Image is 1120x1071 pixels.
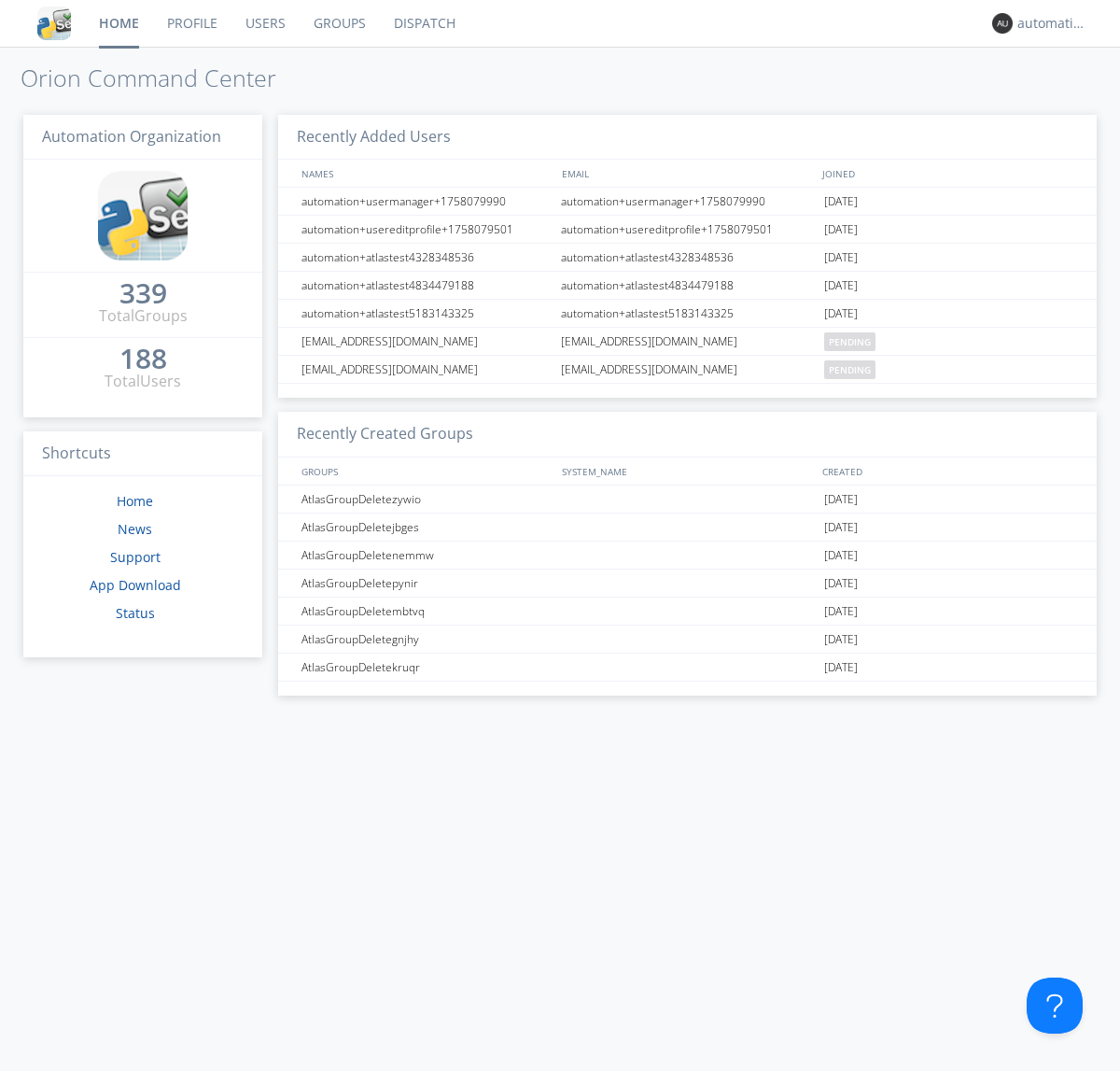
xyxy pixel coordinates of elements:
a: AtlasGroupDeletejbges[DATE] [278,514,1097,542]
div: 339 [119,284,167,303]
div: [EMAIL_ADDRESS][DOMAIN_NAME] [556,328,819,355]
a: 188 [119,349,167,371]
a: AtlasGroupDeletegnjhy[DATE] [278,626,1097,654]
div: AtlasGroupDeletepynir [297,570,555,597]
span: [DATE] [824,188,858,216]
a: App Download [90,576,181,594]
span: [DATE] [824,514,858,542]
span: [DATE] [824,570,858,598]
div: JOINED [818,160,1079,187]
div: automation+atlastest5183143325 [556,300,819,327]
h3: Recently Added Users [278,115,1097,161]
div: AtlasGroupDeletejbges [297,514,555,541]
a: News [118,520,152,538]
iframe: Toggle Customer Support [1027,978,1083,1034]
div: SYSTEM_NAME [557,458,818,485]
a: [EMAIL_ADDRESS][DOMAIN_NAME][EMAIL_ADDRESS][DOMAIN_NAME]pending [278,356,1097,384]
a: automation+atlastest4328348536automation+atlastest4328348536[DATE] [278,244,1097,272]
span: Automation Organization [42,126,221,147]
a: automation+usereditprofile+1758079501automation+usereditprofile+1758079501[DATE] [278,216,1097,244]
a: [EMAIL_ADDRESS][DOMAIN_NAME][EMAIL_ADDRESS][DOMAIN_NAME]pending [278,328,1097,356]
a: AtlasGroupDeletepynir[DATE] [278,570,1097,598]
img: 373638.png [992,13,1013,34]
div: [EMAIL_ADDRESS][DOMAIN_NAME] [556,356,819,383]
span: [DATE] [824,542,858,570]
a: automation+atlastest5183143325automation+atlastest5183143325[DATE] [278,300,1097,328]
span: [DATE] [824,486,858,514]
div: automation+atlastest4834479188 [556,272,819,299]
div: AtlasGroupDeletembtvq [297,598,555,625]
a: Status [116,604,155,622]
a: AtlasGroupDeletenemmw[DATE] [278,542,1097,570]
div: automation+atlastest5183143325 [297,300,555,327]
div: automation+atlastest4328348536 [556,244,819,271]
a: automation+atlastest4834479188automation+atlastest4834479188[DATE] [278,272,1097,300]
span: [DATE] [824,272,858,300]
div: AtlasGroupDeletenemmw [297,542,555,569]
a: AtlasGroupDeletezywio[DATE] [278,486,1097,514]
a: 339 [119,284,167,305]
div: NAMES [297,160,553,187]
span: pending [824,360,875,379]
a: Support [110,548,161,566]
a: Home [117,492,153,510]
div: automation+atlastest4328348536 [297,244,555,271]
div: [EMAIL_ADDRESS][DOMAIN_NAME] [297,356,555,383]
span: [DATE] [824,598,858,626]
div: AtlasGroupDeletekruqr [297,654,555,681]
span: [DATE] [824,216,858,244]
span: [DATE] [824,244,858,272]
div: GROUPS [297,458,553,485]
span: [DATE] [824,300,858,328]
a: automation+usermanager+1758079990automation+usermanager+1758079990[DATE] [278,188,1097,216]
span: [DATE] [824,626,858,654]
div: automation+usermanager+1758079990 [297,188,555,215]
div: automation+usereditprofile+1758079501 [297,216,555,243]
a: AtlasGroupDeletembtvq[DATE] [278,598,1097,626]
div: CREATED [818,458,1079,485]
img: cddb5a64eb264b2086981ab96f4c1ba7 [98,171,188,261]
div: automation+usermanager+1758079990 [556,188,819,215]
h3: Recently Created Groups [278,412,1097,458]
div: 188 [119,349,167,368]
div: automation+atlastest4834479188 [297,272,555,299]
div: Total Users [105,371,181,392]
div: AtlasGroupDeletegnjhy [297,626,555,653]
div: AtlasGroupDeletezywio [297,486,555,513]
span: pending [824,332,875,351]
div: [EMAIL_ADDRESS][DOMAIN_NAME] [297,328,555,355]
div: EMAIL [557,160,818,187]
img: cddb5a64eb264b2086981ab96f4c1ba7 [37,7,71,40]
div: automation+atlas0035 [1017,14,1087,33]
div: Total Groups [99,305,188,327]
h3: Shortcuts [23,431,262,477]
div: automation+usereditprofile+1758079501 [556,216,819,243]
a: AtlasGroupDeletekruqr[DATE] [278,654,1097,682]
span: [DATE] [824,654,858,682]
